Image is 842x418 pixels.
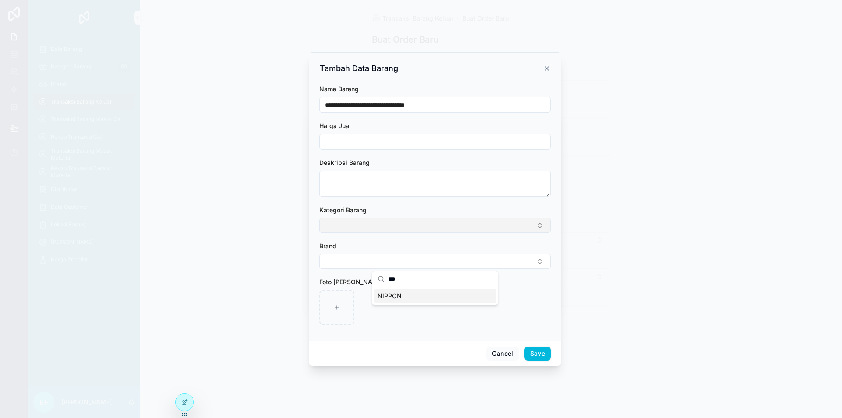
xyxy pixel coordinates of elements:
[319,254,551,269] button: Select Button
[319,218,551,233] button: Select Button
[378,292,402,300] span: NIPPON
[319,85,359,93] span: Nama Barang
[319,122,351,129] span: Harga Jual
[319,206,367,214] span: Kategori Barang
[486,347,519,361] button: Cancel
[319,242,336,250] span: Brand
[320,63,398,74] h3: Tambah Data Barang
[524,347,551,361] button: Save
[319,278,384,286] span: Foto [PERSON_NAME]
[372,287,498,305] div: Suggestions
[319,159,370,166] span: Deskripsi Barang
